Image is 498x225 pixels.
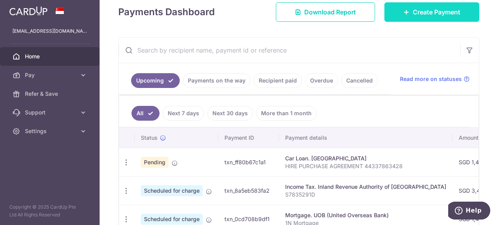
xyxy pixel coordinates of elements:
[218,128,279,148] th: Payment ID
[285,155,446,162] div: Car Loan. [GEOGRAPHIC_DATA]
[218,176,279,205] td: txn_8a5eb583fa2
[132,106,160,121] a: All
[254,73,302,88] a: Recipient paid
[183,73,251,88] a: Payments on the way
[25,127,76,135] span: Settings
[400,75,462,83] span: Read more on statuses
[141,157,168,168] span: Pending
[141,185,203,196] span: Scheduled for charge
[131,73,180,88] a: Upcoming
[448,202,490,221] iframe: Opens a widget where you can find more information
[141,214,203,225] span: Scheduled for charge
[9,6,47,16] img: CardUp
[18,5,33,12] span: Help
[285,183,446,191] div: Income Tax. Inland Revenue Authority of [GEOGRAPHIC_DATA]
[12,27,87,35] p: [EMAIL_ADDRESS][DOMAIN_NAME]
[256,106,317,121] a: More than 1 month
[218,148,279,176] td: txn_ff80b67c1a1
[459,134,479,142] span: Amount
[285,191,446,199] p: S7835291D
[285,162,446,170] p: HIRE PURCHASE AGREEMENT 44337863428
[25,53,76,60] span: Home
[304,7,356,17] span: Download Report
[279,128,452,148] th: Payment details
[25,109,76,116] span: Support
[276,2,375,22] a: Download Report
[141,134,158,142] span: Status
[118,5,215,19] h4: Payments Dashboard
[25,90,76,98] span: Refer & Save
[163,106,204,121] a: Next 7 days
[384,2,479,22] a: Create Payment
[400,75,470,83] a: Read more on statuses
[341,73,378,88] a: Cancelled
[119,38,460,63] input: Search by recipient name, payment id or reference
[207,106,253,121] a: Next 30 days
[285,211,446,219] div: Mortgage. UOB (United Overseas Bank)
[305,73,338,88] a: Overdue
[413,7,460,17] span: Create Payment
[25,71,76,79] span: Pay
